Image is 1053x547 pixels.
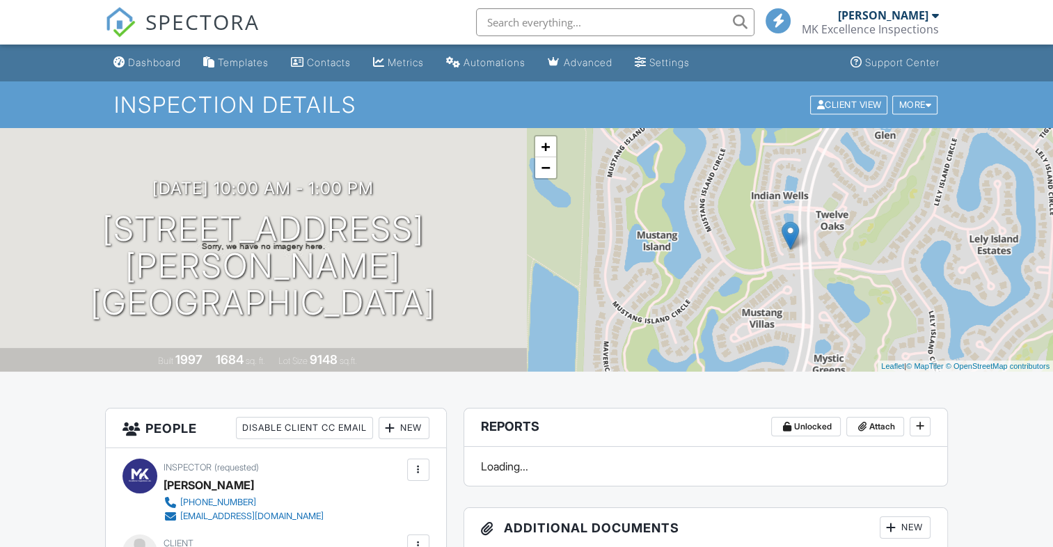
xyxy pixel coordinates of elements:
[218,56,269,68] div: Templates
[214,462,259,473] span: (requested)
[845,50,945,76] a: Support Center
[388,56,424,68] div: Metrics
[367,50,429,76] a: Metrics
[108,50,187,76] a: Dashboard
[278,356,308,366] span: Lot Size
[152,179,374,198] h3: [DATE] 10:00 am - 1:00 pm
[198,50,274,76] a: Templates
[629,50,695,76] a: Settings
[535,157,556,178] a: Zoom out
[106,409,445,448] h3: People
[865,56,940,68] div: Support Center
[114,93,939,117] h1: Inspection Details
[379,417,429,439] div: New
[892,95,937,114] div: More
[128,56,181,68] div: Dashboard
[564,56,612,68] div: Advanced
[164,496,324,509] a: [PHONE_NUMBER]
[175,352,203,367] div: 1997
[802,22,939,36] div: MK Excellence Inspections
[164,475,254,496] div: [PERSON_NAME]
[441,50,531,76] a: Automations (Basic)
[880,516,931,539] div: New
[158,356,173,366] span: Built
[105,7,136,38] img: The Best Home Inspection Software - Spectora
[236,417,373,439] div: Disable Client CC Email
[838,8,928,22] div: [PERSON_NAME]
[809,99,891,109] a: Client View
[307,56,351,68] div: Contacts
[535,136,556,157] a: Zoom in
[340,356,357,366] span: sq.ft.
[542,50,618,76] a: Advanced
[216,352,244,367] div: 1684
[180,497,256,508] div: [PHONE_NUMBER]
[878,360,1053,372] div: |
[246,356,265,366] span: sq. ft.
[946,362,1050,370] a: © OpenStreetMap contributors
[464,56,525,68] div: Automations
[105,19,260,48] a: SPECTORA
[881,362,904,370] a: Leaflet
[164,462,212,473] span: Inspector
[476,8,754,36] input: Search everything...
[310,352,338,367] div: 9148
[285,50,356,76] a: Contacts
[22,211,505,321] h1: [STREET_ADDRESS][PERSON_NAME] [GEOGRAPHIC_DATA]
[164,509,324,523] a: [EMAIL_ADDRESS][DOMAIN_NAME]
[810,95,887,114] div: Client View
[145,7,260,36] span: SPECTORA
[906,362,944,370] a: © MapTiler
[649,56,690,68] div: Settings
[180,511,324,522] div: [EMAIL_ADDRESS][DOMAIN_NAME]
